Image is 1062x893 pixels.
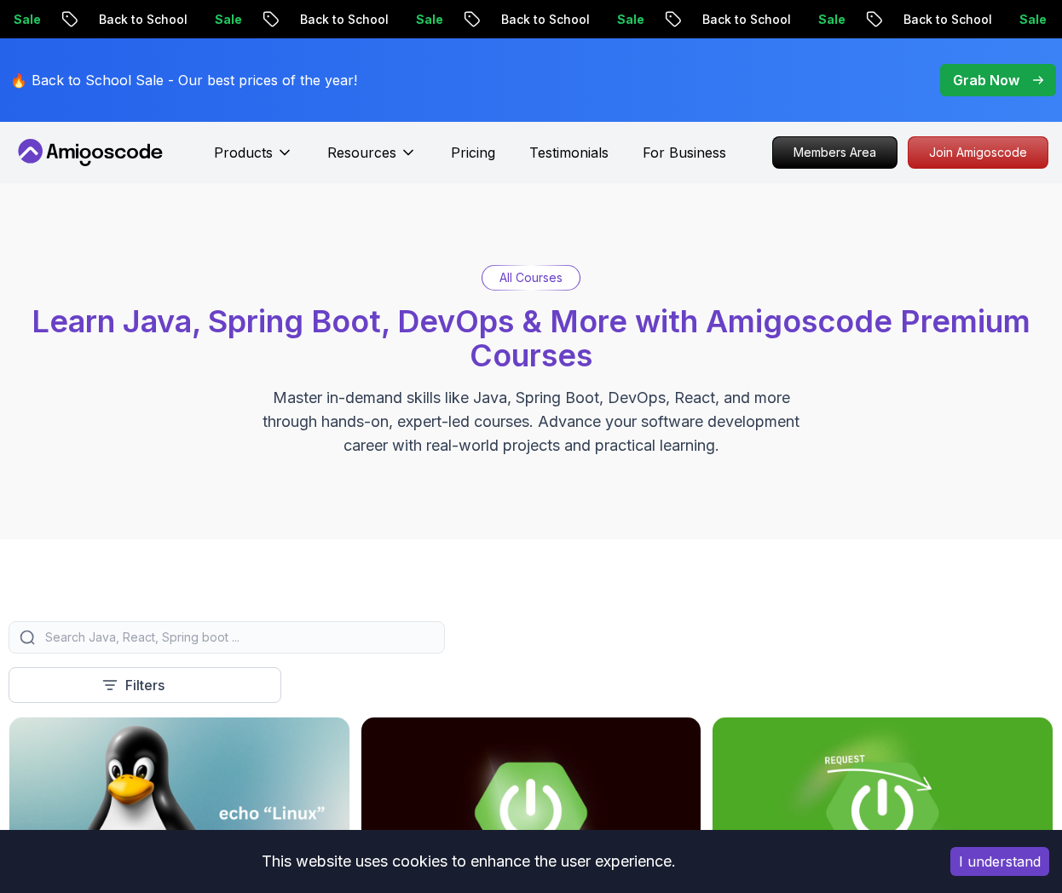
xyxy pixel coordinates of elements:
[214,142,293,176] button: Products
[643,142,726,163] a: For Business
[786,11,840,28] p: Sale
[529,142,609,163] a: Testimonials
[670,11,786,28] p: Back to School
[908,136,1048,169] a: Join Amigoscode
[499,269,563,286] p: All Courses
[987,11,1042,28] p: Sale
[773,137,897,168] p: Members Area
[772,136,898,169] a: Members Area
[451,142,495,163] a: Pricing
[9,667,281,703] button: Filters
[182,11,237,28] p: Sale
[469,11,585,28] p: Back to School
[871,11,987,28] p: Back to School
[42,629,434,646] input: Search Java, React, Spring boot ...
[125,675,164,695] p: Filters
[10,70,357,90] p: 🔥 Back to School Sale - Our best prices of the year!
[327,142,396,163] p: Resources
[950,847,1049,876] button: Accept cookies
[32,302,1030,374] span: Learn Java, Spring Boot, DevOps & More with Amigoscode Premium Courses
[327,142,417,176] button: Resources
[245,386,817,458] p: Master in-demand skills like Java, Spring Boot, DevOps, React, and more through hands-on, expert-...
[268,11,384,28] p: Back to School
[909,137,1048,168] p: Join Amigoscode
[214,142,273,163] p: Products
[13,843,925,880] div: This website uses cookies to enhance the user experience.
[585,11,639,28] p: Sale
[384,11,438,28] p: Sale
[66,11,182,28] p: Back to School
[953,70,1019,90] p: Grab Now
